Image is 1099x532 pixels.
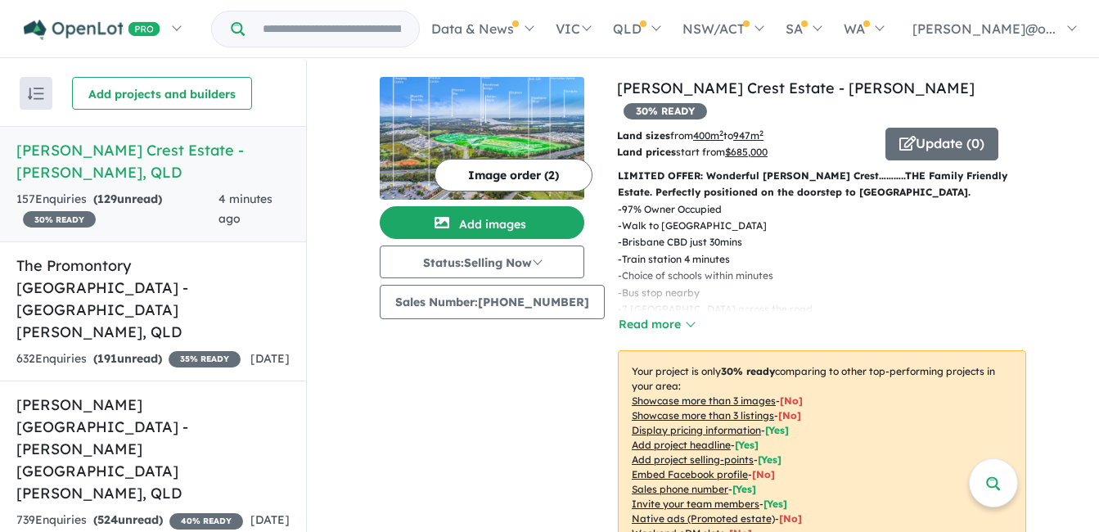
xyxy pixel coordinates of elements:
span: [ No ] [752,468,775,480]
p: start from [617,144,873,160]
h5: [PERSON_NAME] Crest Estate - [PERSON_NAME] , QLD [16,139,290,183]
div: 157 Enquir ies [16,190,218,229]
p: - Choice of schools within minutes [618,268,826,284]
u: Showcase more than 3 listings [632,409,774,422]
button: Update (0) [885,128,998,160]
span: [ Yes ] [758,453,781,466]
span: [PERSON_NAME]@o... [912,20,1056,37]
button: Add projects and builders [72,77,252,110]
span: 129 [97,192,117,206]
span: 4 minutes ago [218,192,272,226]
p: - Walk to [GEOGRAPHIC_DATA] [618,218,826,234]
h5: [PERSON_NAME][GEOGRAPHIC_DATA] - [PERSON_NAME][GEOGRAPHIC_DATA][PERSON_NAME] , QLD [16,394,290,504]
u: Embed Facebook profile [632,468,748,480]
div: 632 Enquir ies [16,349,241,369]
span: [DATE] [250,512,290,527]
u: Add project selling-points [632,453,754,466]
span: [ No ] [780,394,803,407]
img: Openlot PRO Logo White [24,20,160,40]
h5: The Promontory [GEOGRAPHIC_DATA] - [GEOGRAPHIC_DATA][PERSON_NAME] , QLD [16,255,290,343]
span: 191 [97,351,117,366]
button: Status:Selling Now [380,246,584,278]
u: Sales phone number [632,483,728,495]
p: - Brisbane CBD just 30mins [618,234,826,250]
span: [ Yes ] [735,439,759,451]
span: [No] [779,512,802,525]
button: Sales Number:[PHONE_NUMBER] [380,285,605,319]
div: 739 Enquir ies [16,511,243,530]
p: - Train station 4 minutes [618,251,826,268]
u: Display pricing information [632,424,761,436]
strong: ( unread) [93,192,162,206]
span: 40 % READY [169,513,243,530]
span: [ No ] [778,409,801,422]
span: [ Yes ] [765,424,789,436]
span: 30 % READY [624,103,707,119]
p: - 97% Owner Occupied [618,201,826,218]
p: - 7 [GEOGRAPHIC_DATA] across the road [618,301,826,318]
u: 400 m [693,129,723,142]
u: Native ads (Promoted estate) [632,512,775,525]
span: [ Yes ] [732,483,756,495]
sup: 2 [759,128,763,138]
img: Griffin Crest Estate - Griffin [380,77,584,200]
span: to [723,129,763,142]
u: Invite your team members [632,498,759,510]
span: 524 [97,512,118,527]
p: - Bus stop nearby [618,285,826,301]
span: 30 % READY [23,211,96,228]
strong: ( unread) [93,512,163,527]
span: [ Yes ] [763,498,787,510]
b: 30 % ready [721,365,775,377]
span: 35 % READY [169,351,241,367]
b: Land sizes [617,129,670,142]
sup: 2 [719,128,723,138]
img: sort.svg [28,88,44,100]
u: $ 685,000 [725,146,768,158]
button: Read more [618,315,695,334]
u: Showcase more than 3 images [632,394,776,407]
u: Add project headline [632,439,731,451]
p: LIMITED OFFER: Wonderful [PERSON_NAME] Crest………..THE Family Friendly Estate. Perfectly positioned... [618,168,1026,201]
input: Try estate name, suburb, builder or developer [248,11,416,47]
button: Image order (2) [435,159,592,192]
a: [PERSON_NAME] Crest Estate - [PERSON_NAME] [617,79,975,97]
p: from [617,128,873,144]
b: Land prices [617,146,676,158]
u: 947 m [733,129,763,142]
button: Add images [380,206,584,239]
strong: ( unread) [93,351,162,366]
span: [DATE] [250,351,290,366]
